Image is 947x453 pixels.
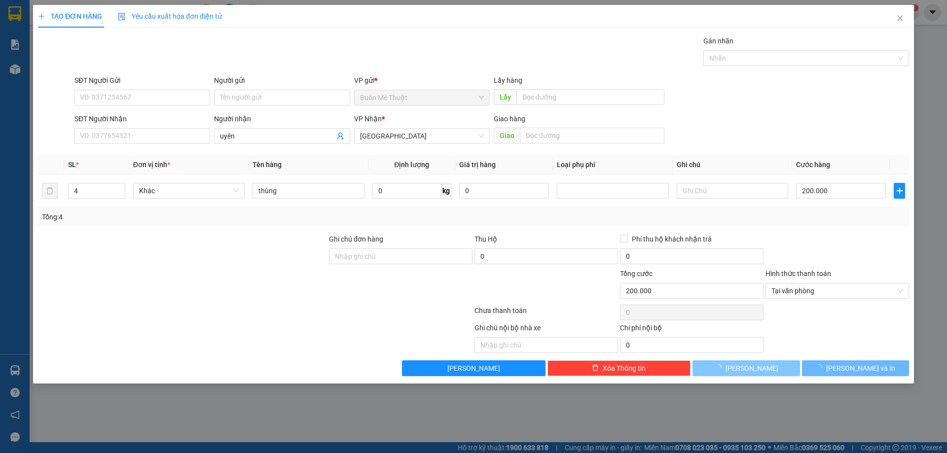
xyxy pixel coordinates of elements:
input: VD: Bàn, Ghế [253,183,364,199]
div: Tổng: 4 [42,211,365,222]
span: TẠO ĐƠN HÀNG [38,12,102,20]
div: Chi phí nội bộ [620,322,764,337]
span: loading [715,364,726,371]
span: delete [592,364,599,372]
span: Giao [494,128,520,143]
span: Lấy hàng [494,76,522,84]
div: SĐT Người Nhận [74,113,210,124]
input: Dọc đường [520,128,664,143]
label: Ghi chú đơn hàng [329,235,383,243]
label: Hình thức thanh toán [765,270,831,278]
span: [PERSON_NAME] [447,363,500,374]
span: Sài Gòn [360,129,484,143]
li: VP [GEOGRAPHIC_DATA] (Hàng) [68,70,131,102]
li: VP Buôn Mê Thuột [5,70,68,80]
button: deleteXóa Thông tin [547,360,691,376]
span: Giao hàng [494,115,525,123]
span: Thu Hộ [474,235,497,243]
button: Close [886,5,914,33]
span: Phí thu hộ khách nhận trả [628,234,716,244]
span: close [896,14,904,22]
button: delete [42,183,58,199]
button: [PERSON_NAME] và In [802,360,909,376]
span: [PERSON_NAME] [726,363,778,374]
span: plus [894,187,904,195]
span: Định lượng [394,161,429,169]
span: Lấy [494,89,516,105]
span: SL [68,161,76,169]
li: [GEOGRAPHIC_DATA] [5,5,143,58]
span: loading [815,364,826,371]
button: [PERSON_NAME] [692,360,800,376]
div: VP gửi [354,75,490,86]
img: logo.jpg [5,5,39,39]
span: user-add [336,132,344,140]
div: SĐT Người Gửi [74,75,210,86]
input: Nhập ghi chú [474,337,618,353]
input: Ghi Chú [677,183,788,199]
span: Buôn Mê Thuột [360,90,484,105]
span: Tổng cước [620,270,653,278]
div: Ghi chú nội bộ nhà xe [474,322,618,337]
span: Giá trị hàng [459,161,496,169]
span: Khác [139,183,239,198]
div: Người gửi [214,75,350,86]
span: Đơn vị tính [133,161,170,169]
span: Xóa Thông tin [603,363,646,374]
span: Yêu cầu xuất hóa đơn điện tử [118,12,222,20]
div: Chưa thanh toán [473,305,619,322]
span: Cước hàng [796,161,830,169]
span: plus [38,13,45,20]
input: Ghi chú đơn hàng [329,248,473,264]
span: Tại văn phòng [771,283,903,298]
input: Dọc đường [516,89,664,105]
img: icon [118,13,126,21]
span: [PERSON_NAME] và In [826,363,895,374]
button: [PERSON_NAME] [402,360,546,376]
div: Người nhận [214,113,350,124]
span: Tên hàng [253,161,282,169]
button: plus [894,183,905,199]
span: VP Nhận [354,115,382,123]
th: Loại phụ phí [553,155,672,174]
span: kg [441,183,451,199]
input: 0 [459,183,549,199]
th: Ghi chú [673,155,792,174]
label: Gán nhãn [703,37,733,45]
